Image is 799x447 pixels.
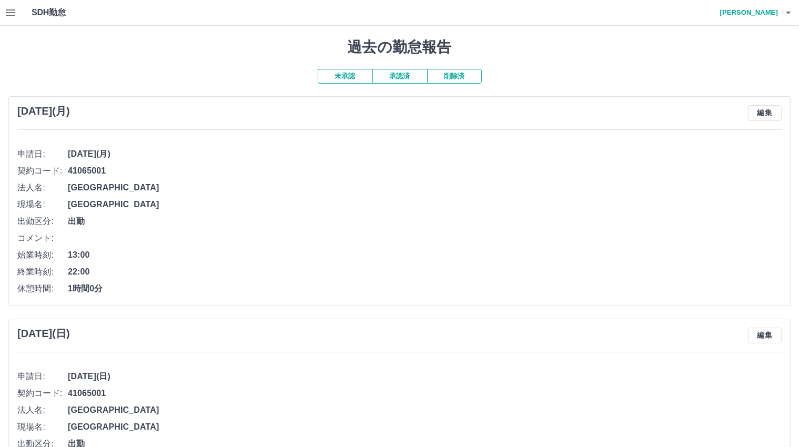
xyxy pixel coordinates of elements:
[68,421,782,433] span: [GEOGRAPHIC_DATA]
[17,370,68,383] span: 申請日:
[68,165,782,177] span: 41065001
[17,165,68,177] span: 契約コード:
[17,249,68,261] span: 始業時刻:
[17,105,70,117] h3: [DATE](月)
[68,282,782,295] span: 1時間0分
[372,69,427,84] button: 承認済
[68,215,782,228] span: 出勤
[427,69,482,84] button: 削除済
[17,266,68,278] span: 終業時刻:
[17,421,68,433] span: 現場名:
[17,215,68,228] span: 出勤区分:
[318,69,372,84] button: 未承認
[68,387,782,400] span: 41065001
[17,148,68,160] span: 申請日:
[68,266,782,278] span: 22:00
[68,181,782,194] span: [GEOGRAPHIC_DATA]
[68,198,782,211] span: [GEOGRAPHIC_DATA]
[17,328,70,340] h3: [DATE](日)
[17,282,68,295] span: 休憩時間:
[17,181,68,194] span: 法人名:
[68,249,782,261] span: 13:00
[17,387,68,400] span: 契約コード:
[17,404,68,416] span: 法人名:
[68,404,782,416] span: [GEOGRAPHIC_DATA]
[748,105,782,121] button: 編集
[68,370,782,383] span: [DATE](日)
[17,232,68,245] span: コメント:
[17,198,68,211] span: 現場名:
[68,148,782,160] span: [DATE](月)
[8,38,791,56] h1: 過去の勤怠報告
[748,328,782,343] button: 編集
